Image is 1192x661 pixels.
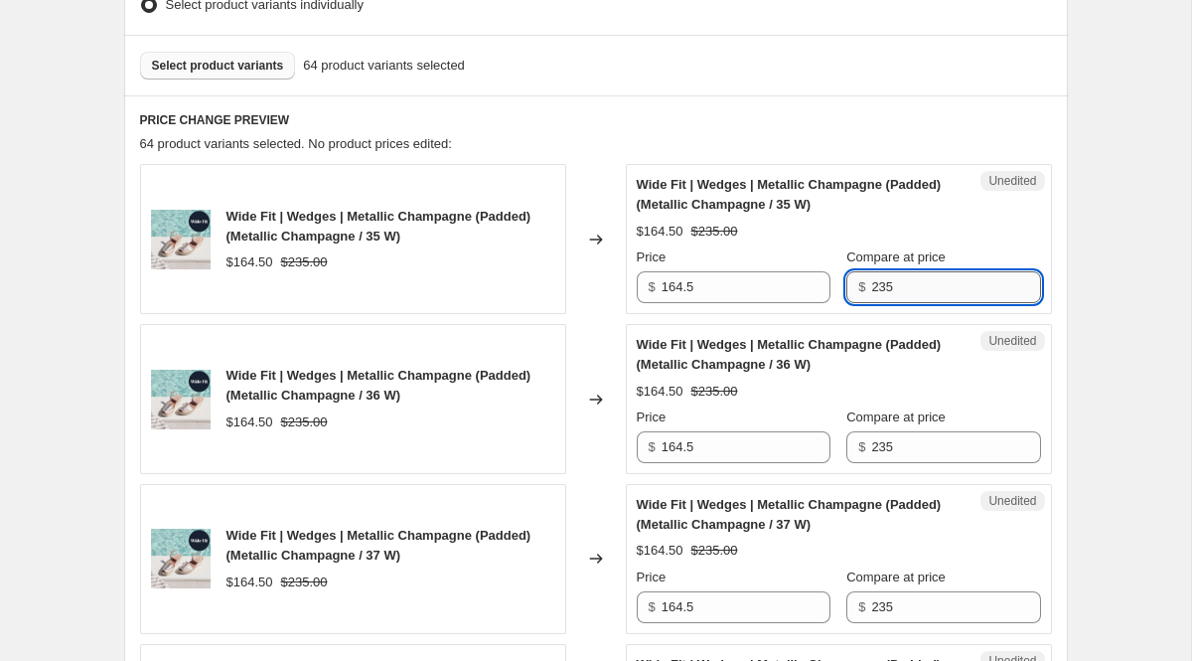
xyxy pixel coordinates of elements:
span: $ [858,279,865,294]
div: $164.50 [226,573,273,592]
span: Wide Fit | Wedges | Metallic Champagne (Padded) (Metallic Champagne / 37 W) [637,497,942,532]
span: Wide Fit | Wedges | Metallic Champagne (Padded) (Metallic Champagne / 36 W) [637,337,942,372]
strike: $235.00 [281,573,328,592]
img: PetitBarcelonaMetallicChampagneLeatherWedgeEspadrille_80x.jpg [151,529,211,588]
strike: $235.00 [691,382,738,402]
strike: $235.00 [691,222,738,242]
span: $ [858,599,865,614]
div: $164.50 [226,413,273,432]
div: $164.50 [637,222,683,242]
strike: $235.00 [691,541,738,561]
span: Compare at price [846,249,946,264]
span: Wide Fit | Wedges | Metallic Champagne (Padded) (Metallic Champagne / 35 W) [226,209,531,244]
span: Wide Fit | Wedges | Metallic Champagne (Padded) (Metallic Champagne / 36 W) [226,368,531,403]
span: Compare at price [846,410,946,424]
h6: PRICE CHANGE PREVIEW [140,112,1052,128]
span: 64 product variants selected. No product prices edited: [140,136,452,151]
img: PetitBarcelonaMetallicChampagneLeatherWedgeEspadrille_80x.jpg [151,370,211,429]
span: Unedited [988,333,1036,349]
span: Wide Fit | Wedges | Metallic Champagne (Padded) (Metallic Champagne / 37 W) [226,528,531,563]
span: $ [649,439,656,454]
span: $ [649,279,656,294]
span: Unedited [988,173,1036,189]
span: $ [649,599,656,614]
button: Select product variants [140,52,296,80]
strike: $235.00 [281,252,328,272]
span: Compare at price [846,570,946,584]
div: $164.50 [226,252,273,272]
div: $164.50 [637,382,683,402]
img: PetitBarcelonaMetallicChampagneLeatherWedgeEspadrille_80x.jpg [151,210,211,269]
div: $164.50 [637,541,683,561]
span: Wide Fit | Wedges | Metallic Champagne (Padded) (Metallic Champagne / 35 W) [637,177,942,212]
span: 64 product variants selected [303,56,465,76]
span: Price [637,570,667,584]
strike: $235.00 [281,413,328,432]
span: Price [637,410,667,424]
span: Select product variants [152,58,284,74]
span: $ [858,439,865,454]
span: Unedited [988,493,1036,509]
span: Price [637,249,667,264]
